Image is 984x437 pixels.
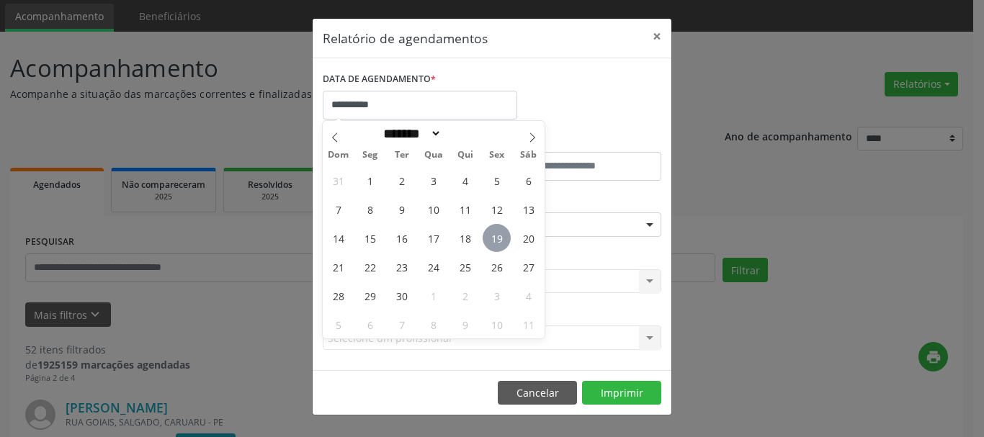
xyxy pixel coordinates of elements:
span: Setembro 19, 2025 [483,224,511,252]
span: Outubro 8, 2025 [419,310,447,338]
h5: Relatório de agendamentos [323,29,488,48]
select: Month [378,126,442,141]
span: Outubro 3, 2025 [483,281,511,310]
span: Qui [449,150,481,160]
span: Dom [323,150,354,160]
span: Outubro 2, 2025 [451,281,479,310]
label: ATÉ [496,130,661,152]
span: Outubro 5, 2025 [324,310,352,338]
span: Setembro 18, 2025 [451,224,479,252]
span: Setembro 2, 2025 [388,166,416,194]
span: Sáb [513,150,545,160]
span: Setembro 20, 2025 [514,224,542,252]
span: Setembro 3, 2025 [419,166,447,194]
span: Sex [481,150,513,160]
span: Setembro 30, 2025 [388,281,416,310]
span: Setembro 8, 2025 [356,195,384,223]
span: Agosto 31, 2025 [324,166,352,194]
span: Setembro 9, 2025 [388,195,416,223]
span: Setembro 17, 2025 [419,224,447,252]
span: Setembro 6, 2025 [514,166,542,194]
span: Setembro 23, 2025 [388,253,416,281]
span: Setembro 25, 2025 [451,253,479,281]
span: Setembro 1, 2025 [356,166,384,194]
input: Year [442,126,489,141]
span: Setembro 7, 2025 [324,195,352,223]
span: Outubro 11, 2025 [514,310,542,338]
span: Setembro 21, 2025 [324,253,352,281]
span: Outubro 9, 2025 [451,310,479,338]
span: Setembro 26, 2025 [483,253,511,281]
span: Setembro 5, 2025 [483,166,511,194]
span: Setembro 15, 2025 [356,224,384,252]
span: Setembro 10, 2025 [419,195,447,223]
span: Setembro 28, 2025 [324,281,352,310]
span: Setembro 29, 2025 [356,281,384,310]
span: Ter [386,150,418,160]
span: Outubro 7, 2025 [388,310,416,338]
button: Imprimir [582,381,661,405]
button: Close [643,19,671,54]
span: Setembro 11, 2025 [451,195,479,223]
span: Setembro 13, 2025 [514,195,542,223]
span: Setembro 12, 2025 [483,195,511,223]
span: Outubro 4, 2025 [514,281,542,310]
span: Setembro 14, 2025 [324,224,352,252]
span: Setembro 27, 2025 [514,253,542,281]
span: Setembro 16, 2025 [388,224,416,252]
button: Cancelar [498,381,577,405]
span: Outubro 10, 2025 [483,310,511,338]
span: Setembro 22, 2025 [356,253,384,281]
span: Seg [354,150,386,160]
label: DATA DE AGENDAMENTO [323,68,436,91]
span: Setembro 24, 2025 [419,253,447,281]
span: Setembro 4, 2025 [451,166,479,194]
span: Outubro 6, 2025 [356,310,384,338]
span: Outubro 1, 2025 [419,281,447,310]
span: Qua [418,150,449,160]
